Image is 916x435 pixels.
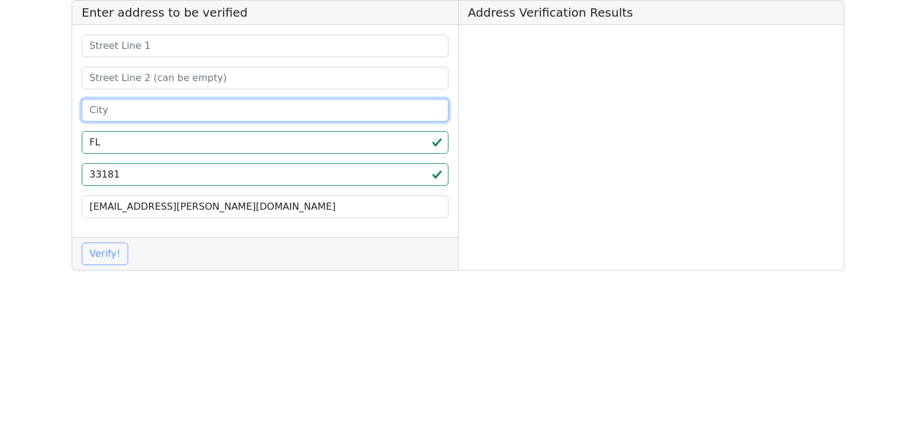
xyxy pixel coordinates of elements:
[82,35,448,57] input: Street Line 1
[82,67,448,89] input: Street Line 2 (can be empty)
[82,99,448,122] input: City
[82,163,448,186] input: ZIP code 5 or 5+4
[82,131,448,154] input: 2-Letter State
[459,1,844,25] h5: Address Verification Results
[82,195,448,218] input: Your Email
[72,1,458,25] h5: Enter address to be verified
